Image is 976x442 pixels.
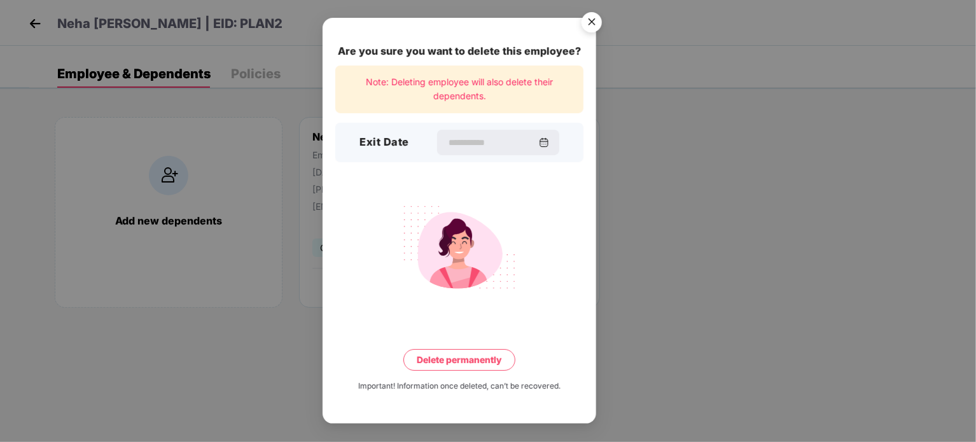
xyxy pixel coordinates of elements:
[574,6,608,40] button: Close
[388,198,531,297] img: svg+xml;base64,PHN2ZyB4bWxucz0iaHR0cDovL3d3dy53My5vcmcvMjAwMC9zdmciIHdpZHRoPSIyMjQiIGhlaWdodD0iMT...
[335,43,583,59] div: Are you sure you want to delete this employee?
[403,349,515,371] button: Delete permanently
[335,66,583,113] div: Note: Deleting employee will also delete their dependents.
[358,380,561,392] div: Important! Information once deleted, can’t be recovered.
[359,135,409,151] h3: Exit Date
[539,137,549,148] img: svg+xml;base64,PHN2ZyBpZD0iQ2FsZW5kYXItMzJ4MzIiIHhtbG5zPSJodHRwOi8vd3d3LnczLm9yZy8yMDAwL3N2ZyIgd2...
[574,6,610,42] img: svg+xml;base64,PHN2ZyB4bWxucz0iaHR0cDovL3d3dy53My5vcmcvMjAwMC9zdmciIHdpZHRoPSI1NiIgaGVpZ2h0PSI1Ni...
